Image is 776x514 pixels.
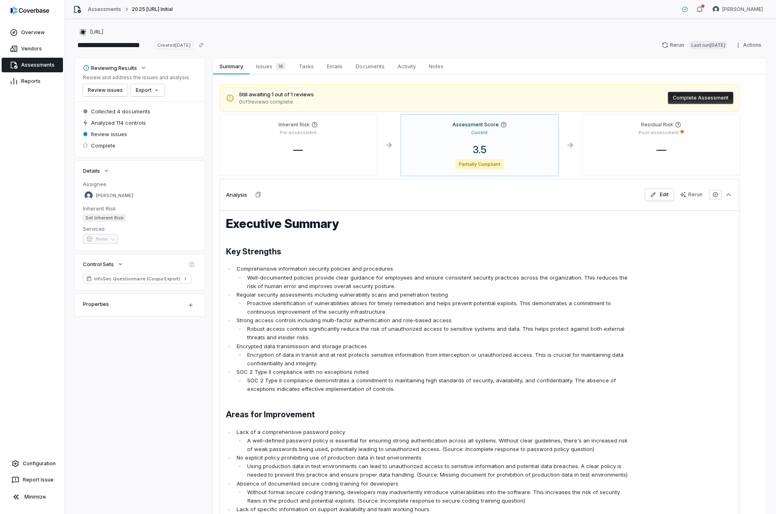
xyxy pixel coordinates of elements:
[645,189,674,201] button: Edit
[83,274,191,284] a: InfoSec Questionnaire (Coupa Export)
[245,299,632,316] li: Proactive identification of vulnerabilities allows for timely remediation and helps prevent poten...
[131,84,165,96] button: Export
[2,58,63,72] a: Assessments
[83,214,126,222] span: Set Inherent Risk
[2,25,63,40] a: Overview
[722,6,763,13] span: [PERSON_NAME]
[237,316,632,325] p: Strong access controls including multi-factor authentication and role-based access
[237,453,632,462] p: No explicit policy prohibiting use of production data in test environments
[245,376,632,393] li: SOC 2 Type II compliance demonstrates a commitment to maintaining high standards of security, ava...
[80,61,149,75] button: Reviewing Results
[352,61,388,72] span: Documents
[239,99,314,105] span: 0 of 1 reviews complete
[216,61,246,72] span: Summary
[287,144,309,156] span: —
[680,191,702,198] div: Rerun
[456,159,504,169] span: Partially Compliant
[237,479,632,488] p: Absence of documented secure coding training for developers
[675,189,707,201] button: Rerun
[708,3,768,15] button: Daniel Aranibar avatar[PERSON_NAME]
[3,489,61,505] button: Minimize
[83,180,197,188] dt: Assignee
[226,246,632,257] h2: Key Strengths
[276,62,286,70] span: 16
[245,488,632,505] li: Without formal secure coding training, developers may inadvertently introduce vulnerabilities int...
[278,121,310,128] h4: Inherent Risk
[237,505,632,514] p: Lack of specific information on support availability and team working hours
[91,119,146,126] span: Analyzed 114 controls
[641,121,673,128] h4: Residual Risk
[237,291,632,299] p: Regular security assessments including vulnerability scans and penetration testing
[733,39,766,51] button: Actions
[83,225,197,232] dt: Services
[132,6,173,13] span: 2025 [URL] Initial
[237,342,632,351] p: Encrypted data transmission and storage practices
[239,91,314,99] span: Still awaiting 1 out of 1 reviews
[194,38,209,52] button: Copy link
[452,121,499,128] h4: Assessment Score
[245,436,632,453] li: A well-defined password policy is essential for ensuring strong authentication across all systems...
[471,130,488,136] p: Current
[94,275,180,282] span: InfoSec Questionnaire (Coupa Export)
[2,74,63,89] a: Reports
[83,167,100,174] span: Details
[91,108,150,115] span: Collected 4 documents
[90,29,103,35] span: [URL]
[657,39,733,51] button: RerunLast run[DATE]
[245,273,632,291] li: Well-documented policies provide clear guidance for employees and ensure consistent security prac...
[88,6,121,13] a: Assessments
[296,61,317,72] span: Tasks
[650,144,673,156] span: —
[3,473,61,487] button: Report Issue
[96,193,133,199] span: [PERSON_NAME]
[91,130,127,138] span: Review issues
[2,41,63,56] a: Vendors
[245,462,632,479] li: Using production data in test environments can lead to unauthorized access to sensitive informati...
[280,130,317,136] p: Pre-assessment
[237,428,632,436] p: Lack of a comprehensive password policy
[80,257,126,271] button: Control Sets
[83,64,137,72] div: Reviewing Results
[668,92,733,104] button: Complete Assessment
[155,41,193,49] span: Created [DATE]
[689,41,728,49] span: Last run [DATE]
[83,260,114,268] span: Control Sets
[3,456,61,471] a: Configuration
[11,7,49,15] img: logo-D7KZi-bG.svg
[76,25,106,39] button: https://retellai.com/[URL]
[226,217,632,230] h1: Executive Summary
[466,144,493,156] span: 3.5
[83,74,189,81] p: Review and address the issues and analysis
[80,163,112,178] button: Details
[226,191,247,198] h3: Analysis
[324,61,346,72] span: Emails
[639,130,679,136] p: Post-assessment
[253,61,289,72] span: Issues
[394,61,419,72] span: Activity
[237,368,632,376] p: SOC 2 Type II compliance with no exceptions noted
[83,205,197,212] dt: Inherent Risk
[226,409,632,420] h2: Areas for Improvement
[91,142,115,149] span: Complete
[237,265,632,273] p: Comprehensive information security policies and procedures
[713,6,719,13] img: Daniel Aranibar avatar
[85,191,93,200] img: Daniel Aranibar avatar
[83,84,128,96] button: Review issues
[426,61,447,72] span: Notes
[245,351,632,368] li: Encryption of data in transit and at rest protects sensitive information from interception or una...
[245,325,632,342] li: Robust access controls significantly reduce the risk of unauthorized access to sensitive systems ...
